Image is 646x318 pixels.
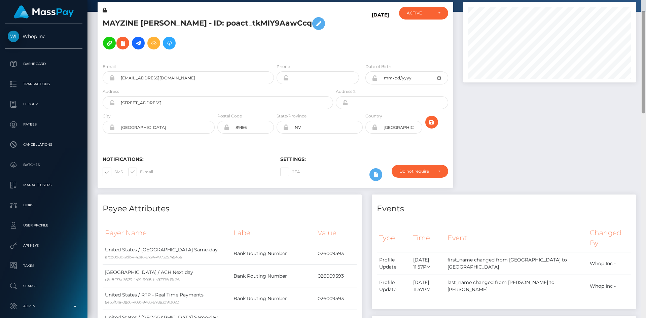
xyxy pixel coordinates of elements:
[8,119,80,130] p: Payees
[5,116,82,133] a: Payees
[8,220,80,231] p: User Profile
[231,287,316,310] td: Bank Routing Number
[103,113,111,119] label: City
[392,165,448,178] button: Do not require
[377,224,411,252] th: Type
[5,177,82,193] a: Manage Users
[8,99,80,109] p: Ledger
[105,300,179,305] small: 8e53f01e-08c6-407c-9483-978a3d913020
[5,136,82,153] a: Cancellations
[411,252,445,275] td: [DATE] 11:57PM
[103,265,231,287] td: [GEOGRAPHIC_DATA] / ACH Next day
[277,113,307,119] label: State/Province
[103,242,231,265] td: United States / [GEOGRAPHIC_DATA] Same-day
[14,5,74,19] img: MassPay Logo
[280,156,448,162] h6: Settings:
[399,7,448,20] button: ACTIVE
[5,278,82,294] a: Search
[5,96,82,113] a: Ledger
[445,275,587,297] td: last_name changed from [PERSON_NAME] to [PERSON_NAME]
[8,261,80,271] p: Taxes
[103,64,116,70] label: E-mail
[5,257,82,274] a: Taxes
[103,89,119,95] label: Address
[105,255,182,259] small: a7cb0d80-2db4-42e6-9724-49732574845a
[365,64,391,70] label: Date of Birth
[277,64,290,70] label: Phone
[5,76,82,93] a: Transactions
[8,79,80,89] p: Transactions
[8,59,80,69] p: Dashboard
[132,37,145,49] a: Initiate Payout
[8,31,19,42] img: Whop Inc
[8,281,80,291] p: Search
[5,156,82,173] a: Batches
[5,197,82,214] a: Links
[315,287,357,310] td: 026009593
[128,168,153,176] label: E-mail
[315,242,357,265] td: 026009593
[231,224,316,242] th: Label
[8,200,80,210] p: Links
[231,265,316,287] td: Bank Routing Number
[103,224,231,242] th: Payer Name
[315,265,357,287] td: 026009593
[105,277,180,282] small: c6e8477a-3673-4419-90f8-b493775d9c36
[377,275,411,297] td: Profile Update
[5,237,82,254] a: API Keys
[231,242,316,265] td: Bank Routing Number
[372,12,389,55] h6: [DATE]
[377,203,631,215] h4: Events
[445,252,587,275] td: first_name changed from [GEOGRAPHIC_DATA] to [GEOGRAPHIC_DATA]
[399,169,433,174] div: Do not require
[103,203,357,215] h4: Payee Attributes
[411,275,445,297] td: [DATE] 11:57PM
[8,241,80,251] p: API Keys
[103,156,270,162] h6: Notifications:
[5,33,82,39] span: Whop Inc
[315,224,357,242] th: Value
[5,298,82,315] a: Admin
[5,56,82,72] a: Dashboard
[587,224,631,252] th: Changed By
[8,160,80,170] p: Batches
[365,113,382,119] label: Country
[103,168,123,176] label: SMS
[8,140,80,150] p: Cancellations
[377,252,411,275] td: Profile Update
[103,287,231,310] td: United States / RTP - Real Time Payments
[280,168,300,176] label: 2FA
[587,252,631,275] td: Whop Inc -
[8,301,80,311] p: Admin
[103,14,329,53] h5: MAYZINE [PERSON_NAME] - ID: poact_tkMIY9AawCcq
[217,113,242,119] label: Postal Code
[445,224,587,252] th: Event
[8,180,80,190] p: Manage Users
[5,217,82,234] a: User Profile
[407,10,433,16] div: ACTIVE
[587,275,631,297] td: Whop Inc -
[336,89,356,95] label: Address 2
[411,224,445,252] th: Time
